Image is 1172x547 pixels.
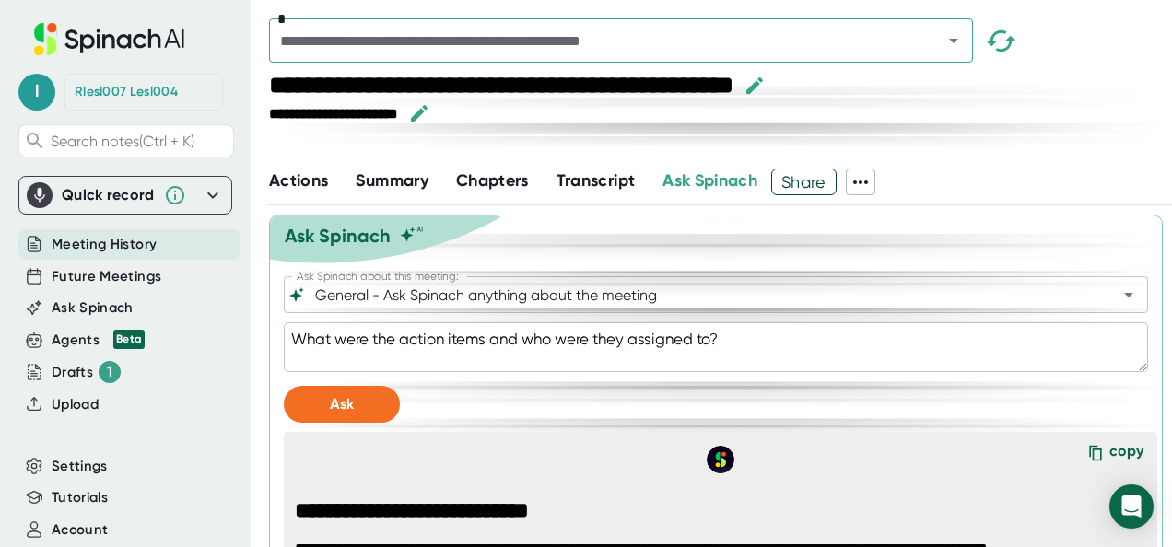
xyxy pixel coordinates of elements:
span: Ask Spinach [662,170,757,191]
button: Share [771,169,837,195]
input: What can we do to help? [311,282,1088,308]
button: Summary [356,169,428,193]
div: Ask Spinach [285,225,391,247]
span: Share [772,166,836,198]
div: Beta [113,330,145,349]
textarea: What were the action items and who were they assigned to? [284,322,1148,372]
div: copy [1109,442,1143,467]
div: 1 [99,361,121,383]
span: Ask [330,395,354,413]
button: Open [1116,282,1142,308]
button: Future Meetings [52,266,161,287]
span: Actions [269,170,328,191]
button: Chapters [456,169,529,193]
button: Ask [284,386,400,423]
button: Open [941,28,967,53]
div: Quick record [62,186,155,204]
button: Settings [52,456,108,477]
span: Transcript [557,170,636,191]
button: Ask Spinach [52,297,134,319]
span: Search notes (Ctrl + K) [51,133,194,150]
span: Summary [356,170,428,191]
span: l [18,74,55,111]
div: Agents [52,330,145,351]
div: Quick record [27,177,224,214]
button: Account [52,519,108,541]
button: Ask Spinach [662,169,757,193]
div: Rlesl007 Lesl004 [75,84,178,100]
div: Open Intercom Messenger [1109,484,1154,529]
div: Drafts [52,361,121,383]
button: Transcript [557,169,636,193]
button: Drafts 1 [52,361,121,383]
button: Meeting History [52,234,157,255]
button: Actions [269,169,328,193]
button: Upload [52,394,99,415]
span: Chapters [456,170,529,191]
button: Agents Beta [52,330,145,351]
button: Tutorials [52,487,108,508]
